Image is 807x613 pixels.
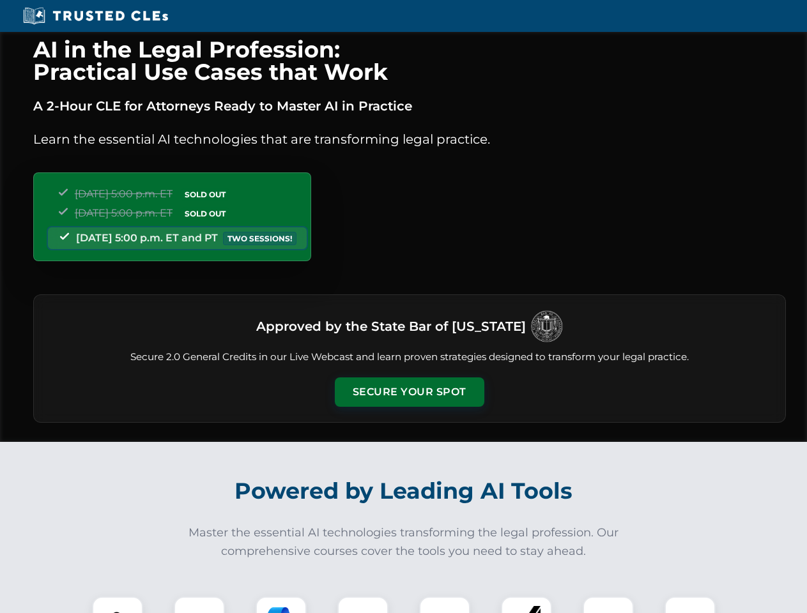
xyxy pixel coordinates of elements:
span: SOLD OUT [180,207,230,220]
img: Logo [531,310,563,342]
button: Secure Your Spot [335,377,484,407]
p: Secure 2.0 General Credits in our Live Webcast and learn proven strategies designed to transform ... [49,350,770,365]
p: Master the essential AI technologies transforming the legal profession. Our comprehensive courses... [180,524,627,561]
p: Learn the essential AI technologies that are transforming legal practice. [33,129,786,149]
h1: AI in the Legal Profession: Practical Use Cases that Work [33,38,786,83]
span: SOLD OUT [180,188,230,201]
span: [DATE] 5:00 p.m. ET [75,188,173,200]
img: Trusted CLEs [19,6,172,26]
span: [DATE] 5:00 p.m. ET [75,207,173,219]
h2: Powered by Leading AI Tools [50,469,758,513]
p: A 2-Hour CLE for Attorneys Ready to Master AI in Practice [33,96,786,116]
h3: Approved by the State Bar of [US_STATE] [256,315,526,338]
